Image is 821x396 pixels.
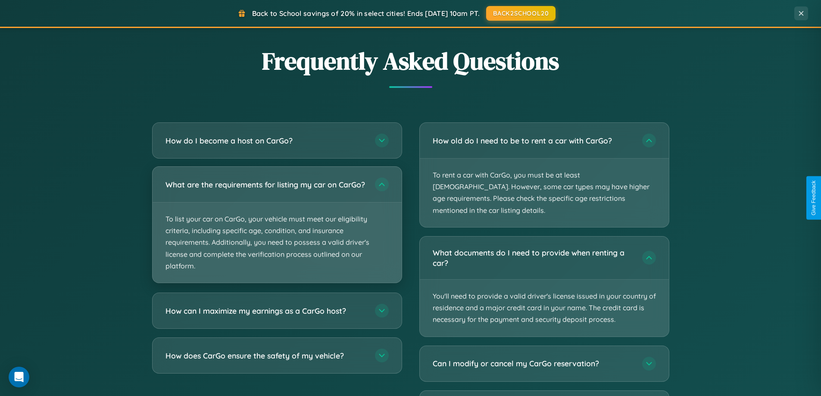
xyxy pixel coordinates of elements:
div: Give Feedback [811,181,817,215]
button: BACK2SCHOOL20 [486,6,556,21]
h3: How can I maximize my earnings as a CarGo host? [165,306,366,316]
h2: Frequently Asked Questions [152,44,669,78]
p: You'll need to provide a valid driver's license issued in your country of residence and a major c... [420,280,669,337]
h3: What are the requirements for listing my car on CarGo? [165,179,366,190]
h3: Can I modify or cancel my CarGo reservation? [433,358,634,369]
p: To list your car on CarGo, your vehicle must meet our eligibility criteria, including specific ag... [153,203,402,283]
span: Back to School savings of 20% in select cities! Ends [DATE] 10am PT. [252,9,480,18]
h3: How do I become a host on CarGo? [165,135,366,146]
p: To rent a car with CarGo, you must be at least [DEMOGRAPHIC_DATA]. However, some car types may ha... [420,159,669,227]
div: Open Intercom Messenger [9,367,29,387]
h3: What documents do I need to provide when renting a car? [433,247,634,268]
h3: How does CarGo ensure the safety of my vehicle? [165,350,366,361]
h3: How old do I need to be to rent a car with CarGo? [433,135,634,146]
